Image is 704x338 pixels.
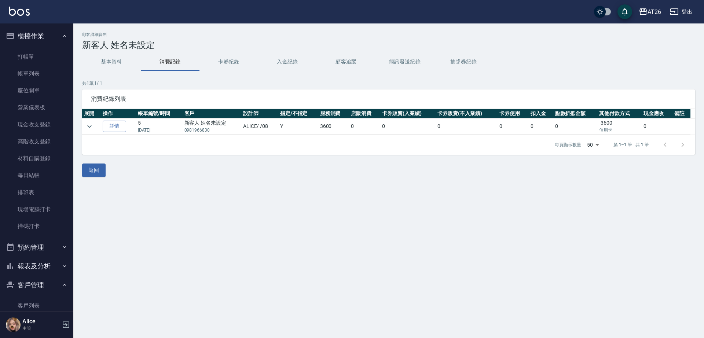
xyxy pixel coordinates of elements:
div: AT26 [648,7,661,16]
td: 0 [553,118,598,135]
td: 新客人 姓名未設定 [183,118,241,135]
a: 現金收支登錄 [3,116,70,133]
td: 0 [498,118,529,135]
th: 客戶 [183,109,241,118]
h2: 顧客詳細資料 [82,32,695,37]
a: 客戶列表 [3,297,70,314]
td: 0 [349,118,380,135]
th: 其他付款方式 [597,109,642,118]
img: Logo [9,7,30,16]
button: save [617,4,632,19]
td: 0 [436,118,498,135]
th: 卡券販賣(入業績) [380,109,436,118]
th: 點數折抵金額 [553,109,598,118]
a: 座位開單 [3,82,70,99]
th: 帳單編號/時間 [136,109,183,118]
td: 0 [642,118,673,135]
button: 入金紀錄 [258,53,317,71]
div: 50 [584,135,602,155]
p: 第 1–1 筆 共 1 筆 [613,142,649,148]
td: ALICE / /08 [241,118,278,135]
button: 顧客追蹤 [317,53,375,71]
th: 展開 [82,109,101,118]
p: 共 1 筆, 1 / 1 [82,80,695,87]
a: 高階收支登錄 [3,133,70,150]
button: expand row [84,121,95,132]
button: 客戶管理 [3,276,70,295]
th: 設計師 [241,109,278,118]
button: 簡訊發送紀錄 [375,53,434,71]
h3: 新客人 姓名未設定 [82,40,695,50]
td: Y [278,118,318,135]
td: 3600 [318,118,349,135]
th: 指定/不指定 [278,109,318,118]
th: 服務消費 [318,109,349,118]
a: 每日結帳 [3,167,70,184]
a: 詳情 [103,121,126,132]
p: [DATE] [138,127,181,133]
th: 操作 [101,109,136,118]
a: 現場電腦打卡 [3,201,70,218]
td: 5 [136,118,183,135]
a: 材料自購登錄 [3,150,70,167]
a: 排班表 [3,184,70,201]
button: 登出 [667,5,695,19]
button: 消費記錄 [141,53,199,71]
a: 掃碼打卡 [3,218,70,235]
td: 0 [380,118,436,135]
button: 櫃檯作業 [3,26,70,45]
p: 0981966830 [184,127,239,133]
h5: Alice [22,318,60,325]
button: 抽獎券紀錄 [434,53,493,71]
p: 信用卡 [599,127,640,133]
button: 基本資料 [82,53,141,71]
button: AT26 [636,4,664,19]
span: 消費紀錄列表 [91,95,686,103]
td: 0 [529,118,553,135]
img: Person [6,317,21,332]
th: 現金應收 [642,109,673,118]
button: 卡券紀錄 [199,53,258,71]
button: 返回 [82,164,106,177]
button: 預約管理 [3,238,70,257]
a: 打帳單 [3,48,70,65]
p: 主管 [22,325,60,332]
th: 卡券販賣(不入業績) [436,109,498,118]
th: 店販消費 [349,109,380,118]
th: 卡券使用 [498,109,529,118]
p: 每頁顯示數量 [555,142,581,148]
td: -3600 [597,118,642,135]
th: 扣入金 [529,109,553,118]
a: 營業儀表板 [3,99,70,116]
th: 備註 [672,109,690,118]
a: 帳單列表 [3,65,70,82]
button: 報表及分析 [3,257,70,276]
